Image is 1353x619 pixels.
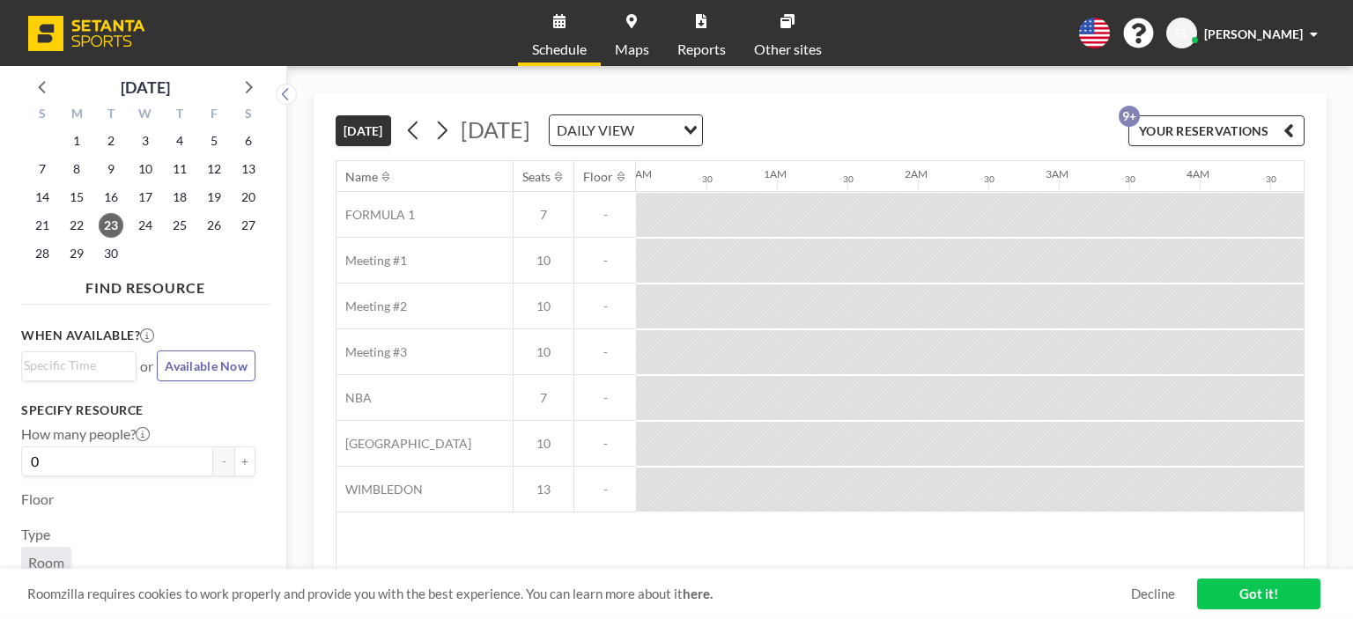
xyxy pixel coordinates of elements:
span: - [574,298,636,314]
span: Tuesday, September 9, 2025 [99,157,123,181]
div: [DATE] [121,75,170,99]
div: 30 [1125,173,1135,185]
span: Monday, September 8, 2025 [64,157,89,181]
h4: FIND RESOURCE [21,272,270,297]
span: - [574,390,636,406]
span: NBA [336,390,372,406]
span: 10 [514,253,573,269]
span: Schedule [532,42,587,56]
span: Sunday, September 7, 2025 [30,157,55,181]
span: WIMBLEDON [336,482,423,497]
p: 9+ [1119,106,1140,127]
span: 7 [514,390,573,406]
div: 1AM [764,167,787,181]
div: 30 [984,173,994,185]
div: 3AM [1046,167,1068,181]
h3: Specify resource [21,402,255,418]
span: Meeting #3 [336,344,407,360]
div: 30 [843,173,854,185]
span: Thursday, September 18, 2025 [167,185,192,210]
span: Sunday, September 14, 2025 [30,185,55,210]
span: Tuesday, September 16, 2025 [99,185,123,210]
span: Sunday, September 28, 2025 [30,241,55,266]
span: 10 [514,436,573,452]
a: Got it! [1197,578,1320,609]
span: Saturday, September 20, 2025 [236,185,261,210]
span: Saturday, September 27, 2025 [236,213,261,238]
span: Wednesday, September 10, 2025 [133,157,158,181]
div: 2AM [905,167,928,181]
span: [GEOGRAPHIC_DATA] [336,436,471,452]
span: - [574,253,636,269]
span: Monday, September 1, 2025 [64,129,89,153]
span: Friday, September 26, 2025 [202,213,226,238]
span: Tuesday, September 23, 2025 [99,213,123,238]
span: Tuesday, September 2, 2025 [99,129,123,153]
div: Floor [583,169,613,185]
div: 4AM [1187,167,1209,181]
span: Available Now [165,358,248,373]
span: Friday, September 5, 2025 [202,129,226,153]
span: Tuesday, September 30, 2025 [99,241,123,266]
span: Thursday, September 11, 2025 [167,157,192,181]
label: How many people? [21,425,150,443]
div: T [94,104,129,127]
span: 10 [514,344,573,360]
div: S [26,104,60,127]
span: Monday, September 29, 2025 [64,241,89,266]
div: M [60,104,94,127]
div: W [129,104,163,127]
button: [DATE] [336,115,391,146]
span: EL [1175,26,1188,41]
span: Thursday, September 4, 2025 [167,129,192,153]
span: - [574,344,636,360]
div: Search for option [550,115,702,145]
a: here. [683,586,713,601]
label: Floor [21,490,54,508]
span: Other sites [754,42,822,56]
div: Search for option [22,352,136,379]
input: Search for option [640,119,673,142]
span: Saturday, September 6, 2025 [236,129,261,153]
span: 10 [514,298,573,314]
span: 7 [514,207,573,223]
div: 12AM [623,167,652,181]
span: FORMULA 1 [336,207,415,223]
span: - [574,436,636,452]
span: Monday, September 22, 2025 [64,213,89,238]
span: [PERSON_NAME] [1204,26,1303,41]
div: S [231,104,265,127]
a: Decline [1131,586,1175,602]
label: Type [21,526,50,543]
span: Reports [677,42,726,56]
span: Maps [615,42,649,56]
span: Friday, September 19, 2025 [202,185,226,210]
div: Name [345,169,378,185]
div: 30 [1266,173,1276,185]
div: F [196,104,231,127]
div: Seats [522,169,551,185]
div: T [162,104,196,127]
span: or [140,357,153,375]
input: Search for option [24,356,126,375]
span: Friday, September 12, 2025 [202,157,226,181]
span: Wednesday, September 3, 2025 [133,129,158,153]
span: Roomzilla requires cookies to work properly and provide you with the best experience. You can lea... [27,586,1131,602]
span: Saturday, September 13, 2025 [236,157,261,181]
button: YOUR RESERVATIONS9+ [1128,115,1305,146]
span: Wednesday, September 24, 2025 [133,213,158,238]
div: 30 [702,173,713,185]
span: 13 [514,482,573,497]
span: Sunday, September 21, 2025 [30,213,55,238]
span: - [574,482,636,497]
button: Available Now [157,350,255,381]
span: Thursday, September 25, 2025 [167,213,192,238]
span: [DATE] [461,116,530,143]
span: DAILY VIEW [553,119,638,142]
span: - [574,207,636,223]
button: - [213,446,234,476]
img: organization-logo [28,16,145,51]
span: Room [28,554,64,571]
span: Monday, September 15, 2025 [64,185,89,210]
span: Meeting #2 [336,298,407,314]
